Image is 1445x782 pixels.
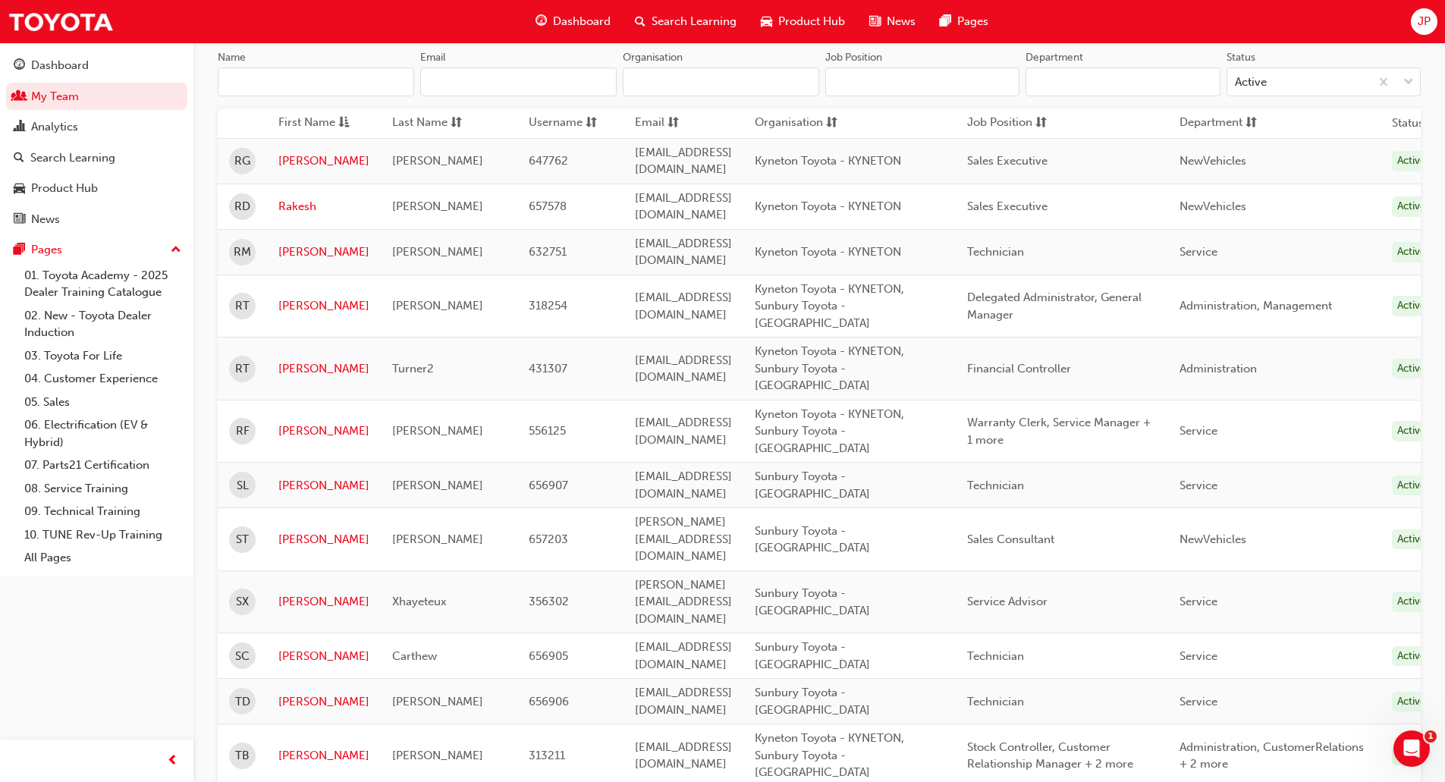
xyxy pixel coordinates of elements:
[278,297,369,315] a: [PERSON_NAME]
[235,297,250,315] span: RT
[235,360,250,378] span: RT
[235,747,250,765] span: TB
[755,114,823,133] span: Organisation
[1026,50,1083,65] div: Department
[31,180,98,197] div: Product Hub
[755,344,904,392] span: Kyneton Toyota - KYNETON, Sunbury Toyota - [GEOGRAPHIC_DATA]
[236,593,249,611] span: SX
[278,531,369,548] a: [PERSON_NAME]
[523,6,623,37] a: guage-iconDashboard
[392,245,483,259] span: [PERSON_NAME]
[8,5,114,39] img: Trak
[635,291,732,322] span: [EMAIL_ADDRESS][DOMAIN_NAME]
[967,154,1048,168] span: Sales Executive
[218,68,414,96] input: Name
[887,13,916,30] span: News
[967,199,1048,213] span: Sales Executive
[1035,114,1047,133] span: sorting-icon
[18,477,187,501] a: 08. Service Training
[857,6,928,37] a: news-iconNews
[234,198,250,215] span: RD
[392,199,483,213] span: [PERSON_NAME]
[1180,114,1242,133] span: Department
[234,243,251,261] span: RM
[237,477,249,495] span: SL
[14,243,25,257] span: pages-icon
[1180,199,1246,213] span: NewVehicles
[338,114,350,133] span: asc-icon
[6,236,187,264] button: Pages
[778,13,845,30] span: Product Hub
[967,114,1032,133] span: Job Position
[18,523,187,547] a: 10. TUNE Rev-Up Training
[1180,649,1217,663] span: Service
[167,752,178,771] span: prev-icon
[529,362,567,375] span: 431307
[1418,13,1431,30] span: JP
[635,237,732,268] span: [EMAIL_ADDRESS][DOMAIN_NAME]
[529,479,568,492] span: 656907
[18,367,187,391] a: 04. Customer Experience
[1180,595,1217,608] span: Service
[392,154,483,168] span: [PERSON_NAME]
[967,291,1142,322] span: Delegated Administrator, General Manager
[1180,362,1257,375] span: Administration
[18,344,187,368] a: 03. Toyota For Life
[278,593,369,611] a: [PERSON_NAME]
[967,479,1024,492] span: Technician
[623,50,683,65] div: Organisation
[529,424,566,438] span: 556125
[623,68,819,96] input: Organisation
[392,532,483,546] span: [PERSON_NAME]
[278,114,362,133] button: First Nameasc-icon
[825,50,882,65] div: Job Position
[586,114,597,133] span: sorting-icon
[1392,359,1431,379] div: Active
[536,12,547,31] span: guage-icon
[1392,115,1424,132] th: Status
[635,515,732,563] span: [PERSON_NAME][EMAIL_ADDRESS][DOMAIN_NAME]
[635,146,732,177] span: [EMAIL_ADDRESS][DOMAIN_NAME]
[635,12,646,31] span: search-icon
[278,114,335,133] span: First Name
[451,114,462,133] span: sorting-icon
[31,241,62,259] div: Pages
[6,49,187,236] button: DashboardMy TeamAnalyticsSearch LearningProduct HubNews
[967,114,1051,133] button: Job Positionsorting-icon
[1392,476,1431,496] div: Active
[420,50,446,65] div: Email
[635,640,732,671] span: [EMAIL_ADDRESS][DOMAIN_NAME]
[529,749,565,762] span: 313211
[529,695,569,708] span: 656906
[529,199,567,213] span: 657578
[18,391,187,414] a: 05. Sales
[234,152,250,170] span: RG
[529,114,612,133] button: Usernamesorting-icon
[529,649,568,663] span: 656905
[1180,245,1217,259] span: Service
[635,191,732,222] span: [EMAIL_ADDRESS][DOMAIN_NAME]
[635,416,732,447] span: [EMAIL_ADDRESS][DOMAIN_NAME]
[1425,730,1437,743] span: 1
[635,114,664,133] span: Email
[529,114,583,133] span: Username
[553,13,611,30] span: Dashboard
[967,595,1048,608] span: Service Advisor
[392,114,476,133] button: Last Namesorting-icon
[14,152,24,165] span: search-icon
[940,12,951,31] span: pages-icon
[1180,740,1364,771] span: Administration, CustomerRelations + 2 more
[1392,196,1431,217] div: Active
[755,586,870,617] span: Sunbury Toyota - [GEOGRAPHIC_DATA]
[635,686,732,717] span: [EMAIL_ADDRESS][DOMAIN_NAME]
[392,362,434,375] span: Turner2
[1180,424,1217,438] span: Service
[652,13,737,30] span: Search Learning
[6,144,187,172] a: Search Learning
[1246,114,1257,133] span: sorting-icon
[18,454,187,477] a: 07. Parts21 Certification
[755,154,901,168] span: Kyneton Toyota - KYNETON
[392,299,483,312] span: [PERSON_NAME]
[6,113,187,141] a: Analytics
